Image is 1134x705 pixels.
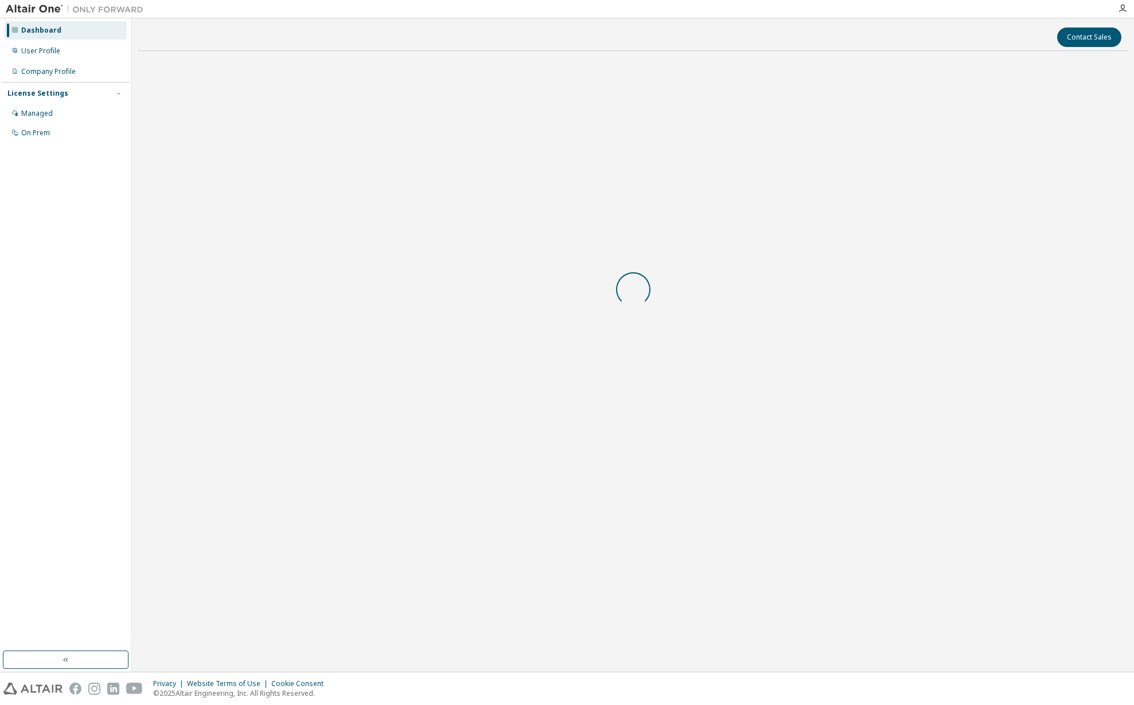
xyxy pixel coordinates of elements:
div: Website Terms of Use [187,679,271,688]
p: © 2025 Altair Engineering, Inc. All Rights Reserved. [153,688,330,698]
div: Company Profile [21,67,76,76]
img: facebook.svg [69,683,81,695]
div: Privacy [153,679,187,688]
div: License Settings [7,89,68,98]
div: Managed [21,109,53,118]
img: youtube.svg [126,683,143,695]
img: Altair One [6,3,149,15]
div: Cookie Consent [271,679,330,688]
div: Dashboard [21,26,61,35]
div: User Profile [21,46,60,56]
img: altair_logo.svg [3,683,63,695]
img: linkedin.svg [107,683,119,695]
button: Contact Sales [1057,28,1121,47]
img: instagram.svg [88,683,100,695]
div: On Prem [21,128,50,138]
